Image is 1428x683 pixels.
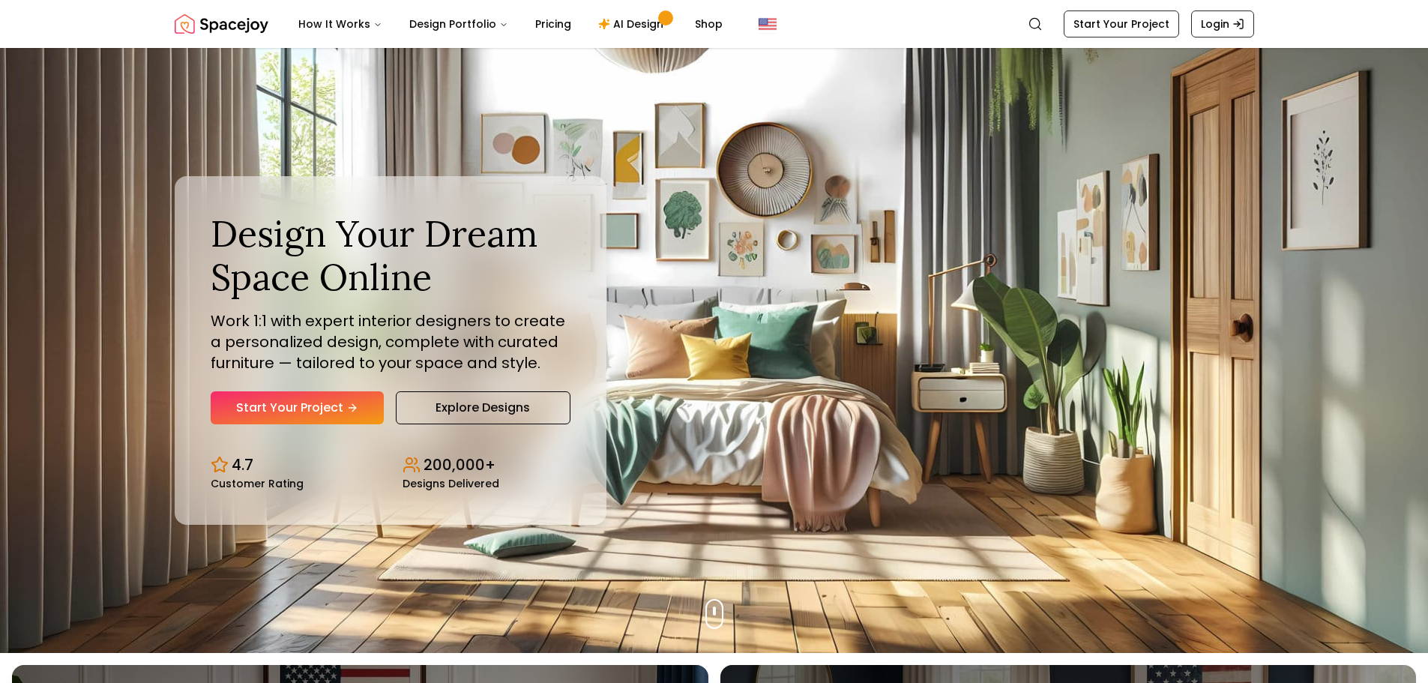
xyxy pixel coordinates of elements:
img: Spacejoy Logo [175,9,268,39]
a: Pricing [523,9,583,39]
p: Work 1:1 with expert interior designers to create a personalized design, complete with curated fu... [211,310,570,373]
a: Start Your Project [1064,10,1179,37]
h1: Design Your Dream Space Online [211,212,570,298]
nav: Main [286,9,735,39]
a: Shop [683,9,735,39]
a: Explore Designs [396,391,570,424]
img: United States [759,15,777,33]
p: 200,000+ [424,454,495,475]
p: 4.7 [232,454,253,475]
a: Spacejoy [175,9,268,39]
button: How It Works [286,9,394,39]
a: Start Your Project [211,391,384,424]
small: Designs Delivered [403,478,499,489]
button: Design Portfolio [397,9,520,39]
a: Login [1191,10,1254,37]
a: AI Design [586,9,680,39]
div: Design stats [211,442,570,489]
small: Customer Rating [211,478,304,489]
